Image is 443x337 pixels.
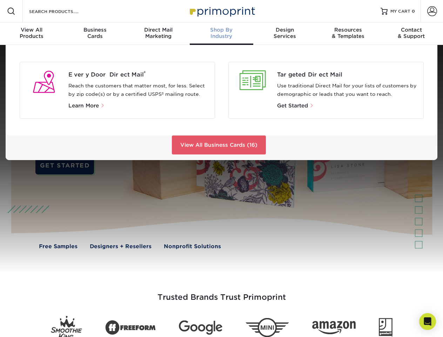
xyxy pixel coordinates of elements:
span: Design [253,27,316,33]
div: Cards [63,27,126,39]
p: Use traditional Direct Mail for your lists of customers by demographic or leads that you want to ... [277,82,418,99]
div: Marketing [127,27,190,39]
a: BusinessCards [63,22,126,45]
span: Shop By [190,27,253,33]
a: Shop ByIndustry [190,22,253,45]
a: Get Started [277,103,314,108]
span: 0 [412,9,415,14]
span: Direct Mail [127,27,190,33]
a: Learn More [68,103,108,108]
span: Get Started [277,103,308,109]
p: Reach the customers that matter most, for less. Select by zip code(s) or by a certified USPS® mai... [68,82,209,99]
a: Resources& Templates [316,22,380,45]
img: Primoprint [187,4,257,19]
img: Google [179,321,222,335]
a: Direct MailMarketing [127,22,190,45]
a: Targeted Direct Mail [277,71,418,79]
img: Amazon [312,321,356,335]
span: Every Door Direct Mail [68,71,209,79]
sup: ® [144,70,146,75]
span: Learn More [68,103,99,109]
h3: Trusted Brands Trust Primoprint [16,276,427,310]
a: View All Business Cards (16) [172,136,266,154]
div: Industry [190,27,253,39]
input: SEARCH PRODUCTS..... [28,7,97,15]
div: Open Intercom Messenger [419,313,436,330]
a: DesignServices [253,22,316,45]
span: Resources [316,27,380,33]
span: Business [63,27,126,33]
span: MY CART [390,8,410,14]
img: Goodwill [379,318,392,337]
a: Every Door Direct Mail® [68,71,209,79]
div: Services [253,27,316,39]
div: & Templates [316,27,380,39]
